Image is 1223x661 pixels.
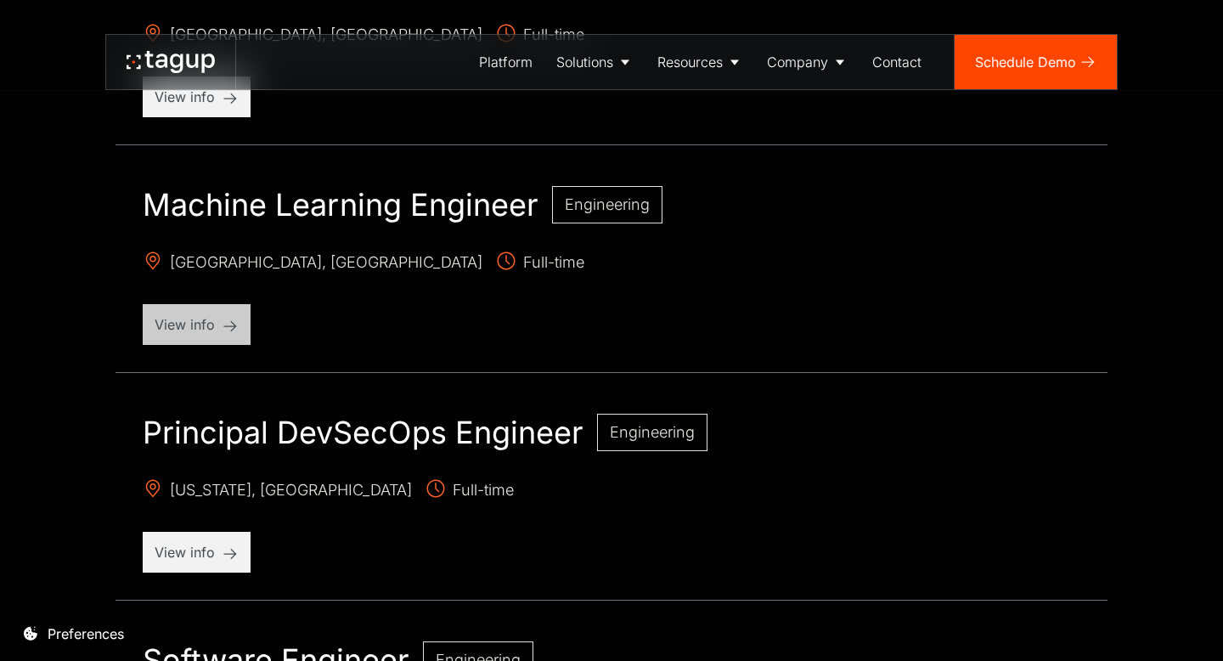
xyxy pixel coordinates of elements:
[155,542,239,562] p: View info
[467,35,544,89] a: Platform
[645,35,755,89] a: Resources
[975,52,1076,72] div: Schedule Demo
[143,478,412,505] span: [US_STATE], [GEOGRAPHIC_DATA]
[755,35,860,89] a: Company
[155,314,239,335] p: View info
[860,35,933,89] a: Contact
[496,251,584,277] span: Full-time
[48,624,124,644] div: Preferences
[610,423,695,441] span: Engineering
[955,35,1117,89] a: Schedule Demo
[565,195,650,213] span: Engineering
[479,52,533,72] div: Platform
[767,52,828,72] div: Company
[143,251,482,277] span: [GEOGRAPHIC_DATA], [GEOGRAPHIC_DATA]
[872,52,921,72] div: Contact
[426,478,514,505] span: Full-time
[155,87,239,107] p: View info
[544,35,645,89] a: Solutions
[143,414,583,451] h2: Principal DevSecOps Engineer
[556,52,613,72] div: Solutions
[657,52,723,72] div: Resources
[143,186,538,223] h2: Machine Learning Engineer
